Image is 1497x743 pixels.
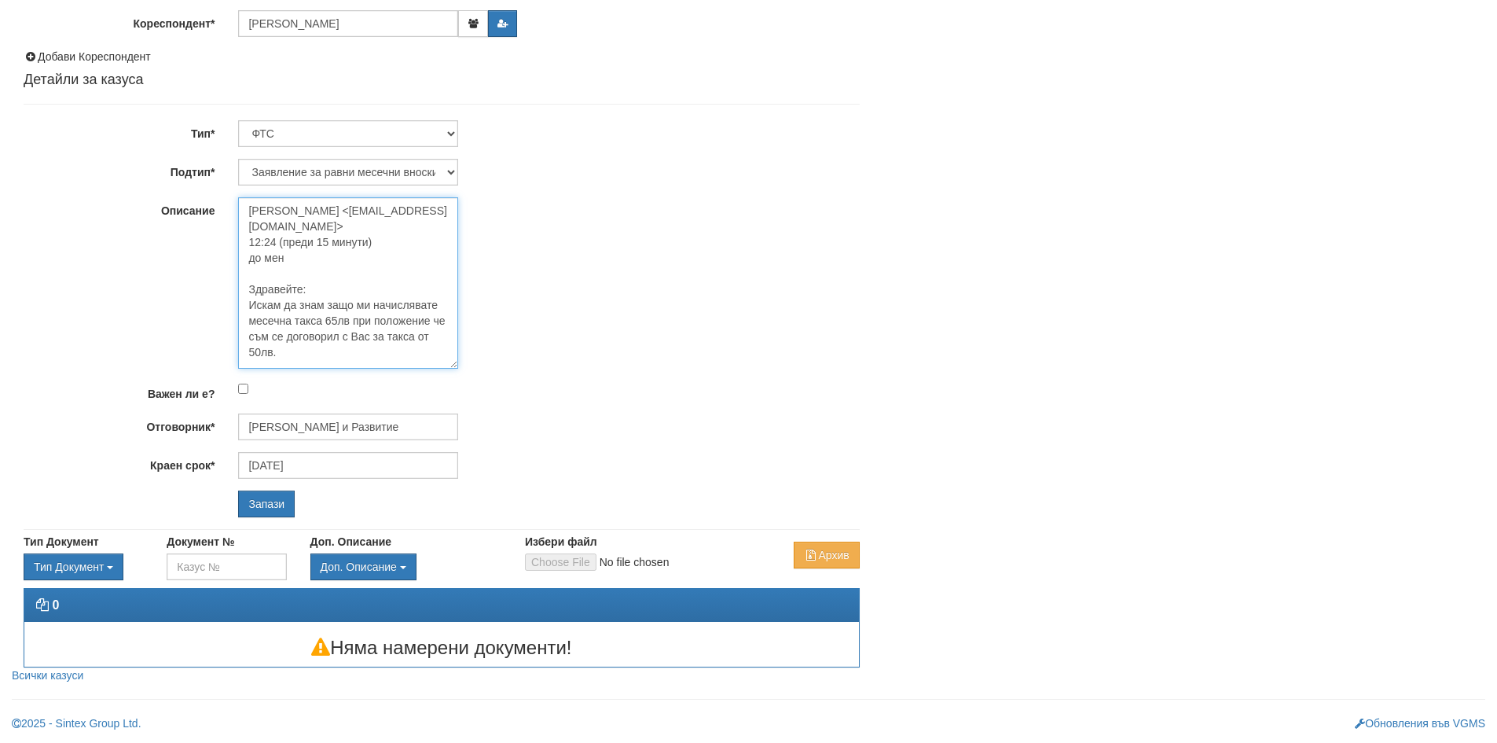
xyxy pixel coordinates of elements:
[310,554,416,580] button: Доп. Описание
[24,72,860,88] h4: Детайли за казуса
[238,491,295,517] input: Запази
[167,534,234,550] label: Документ №
[238,452,458,479] input: Търсене по Име / Имейл
[1355,717,1485,730] a: Обновления във VGMS
[12,717,141,730] a: 2025 - Sintex Group Ltd.
[24,534,99,550] label: Тип Документ
[310,534,391,550] label: Доп. Описание
[12,452,226,473] label: Краен срок*
[310,554,501,580] div: Двоен клик, за изчистване на избраната стойност.
[12,669,83,682] a: Всички казуси
[24,49,860,64] div: Добави Кореспондент
[24,554,123,580] button: Тип Документ
[12,414,226,435] label: Отговорник*
[24,554,143,580] div: Двоен клик, за изчистване на избраната стойност.
[321,561,397,573] span: Доп. Описание
[167,554,286,580] input: Казус №
[238,10,458,37] input: ЕГН/Име/Адрес/Аб.№/Парт.№/Тел./Email
[12,10,226,31] label: Кореспондент*
[34,561,104,573] span: Тип Документ
[238,414,458,440] input: Търсене по Име / Имейл
[24,638,859,658] h3: Няма намерени документи!
[52,598,59,612] strong: 0
[12,159,226,180] label: Подтип*
[525,534,597,550] label: Избери файл
[12,381,226,402] label: Важен ли е?
[794,542,859,568] button: Архив
[12,197,226,219] label: Описание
